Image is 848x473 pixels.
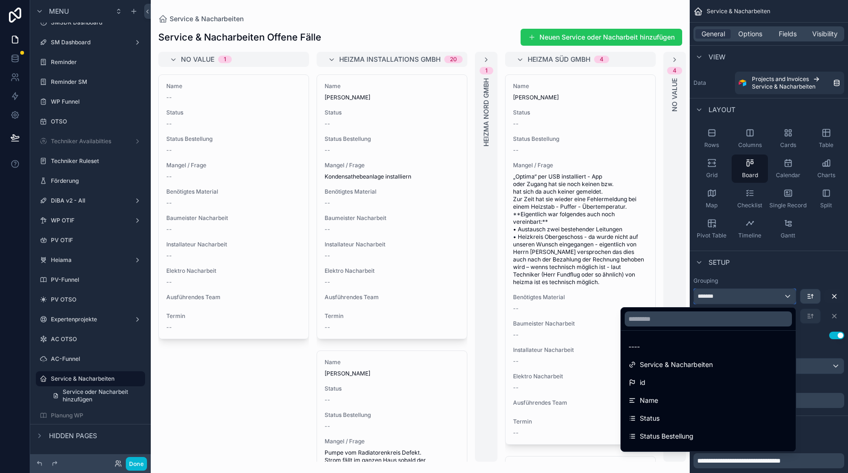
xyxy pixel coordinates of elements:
span: id [640,377,645,388]
span: Name [640,395,658,406]
span: Status [640,413,660,424]
span: Status Bestellung [640,431,693,442]
span: Service & Nacharbeiten [640,359,713,370]
span: Mangel / Frage [640,449,687,460]
span: ---- [628,341,640,352]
